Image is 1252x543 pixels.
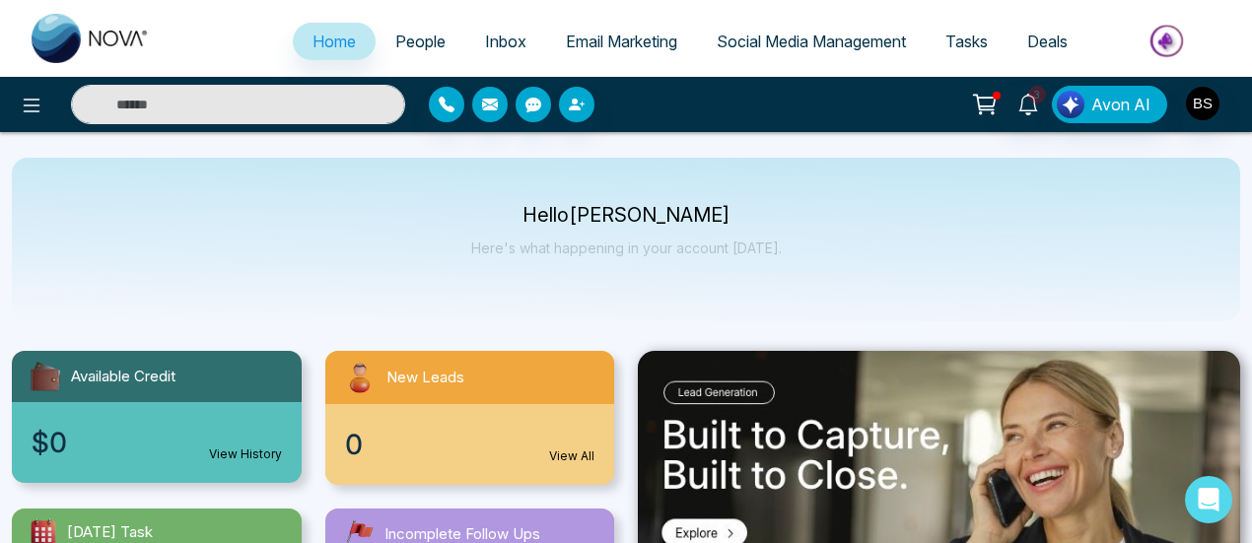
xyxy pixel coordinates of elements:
img: Nova CRM Logo [32,14,150,63]
span: $0 [32,422,67,463]
a: Social Media Management [697,23,926,60]
a: Deals [1008,23,1087,60]
span: Home [313,32,356,51]
a: Tasks [926,23,1008,60]
span: Email Marketing [566,32,677,51]
a: New Leads0View All [313,351,627,485]
span: People [395,32,446,51]
img: newLeads.svg [341,359,379,396]
span: Avon AI [1091,93,1150,116]
a: Email Marketing [546,23,697,60]
span: 0 [345,424,363,465]
span: Deals [1027,32,1068,51]
a: View All [549,447,594,465]
a: Inbox [465,23,546,60]
p: Here's what happening in your account [DATE]. [471,239,782,256]
span: Tasks [945,32,988,51]
img: Market-place.gif [1097,19,1240,63]
img: availableCredit.svg [28,359,63,394]
a: People [376,23,465,60]
span: New Leads [386,367,464,389]
img: Lead Flow [1057,91,1084,118]
img: User Avatar [1186,87,1219,120]
a: Home [293,23,376,60]
span: Social Media Management [717,32,906,51]
a: View History [209,445,282,463]
div: Open Intercom Messenger [1185,476,1232,523]
p: Hello [PERSON_NAME] [471,207,782,224]
button: Avon AI [1052,86,1167,123]
span: Available Credit [71,366,175,388]
a: 3 [1005,86,1052,120]
span: 3 [1028,86,1046,103]
span: Inbox [485,32,526,51]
